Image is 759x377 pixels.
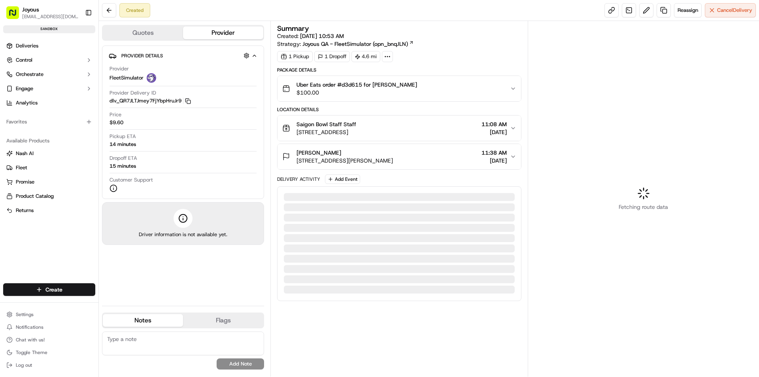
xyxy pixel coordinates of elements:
span: Chat with us! [16,337,45,343]
h3: Summary [277,25,309,32]
div: Delivery Activity [277,176,320,182]
button: Notifications [3,322,95,333]
span: Create [45,286,62,294]
span: [STREET_ADDRESS] [296,128,356,136]
div: 1 Pickup [277,51,313,62]
span: $9.60 [110,119,123,126]
a: Deliveries [3,40,95,52]
button: Uber Eats order #d3d615 for [PERSON_NAME]$100.00 [278,76,521,101]
span: Deliveries [16,42,38,49]
button: dlv_QR7JLTJmey7FjYbpHruJr9 [110,97,191,104]
span: Toggle Theme [16,349,47,356]
div: sandbox [3,25,95,33]
button: Joyous [22,6,39,13]
span: Returns [16,207,34,214]
div: 4.6 mi [351,51,380,62]
button: Engage [3,82,95,95]
div: 15 minutes [110,163,136,170]
span: [PERSON_NAME] [296,149,341,157]
button: Settings [3,309,95,320]
a: Nash AI [6,150,92,157]
span: [DATE] 10:53 AM [300,32,344,40]
button: Create [3,283,95,296]
span: $100.00 [296,89,417,97]
span: Joyous QA - FleetSimulator (opn_bnqJLN) [302,40,408,48]
span: [STREET_ADDRESS][PERSON_NAME] [296,157,393,165]
span: Customer Support [110,176,153,184]
span: Provider Details [121,53,163,59]
button: Product Catalog [3,190,95,203]
span: Control [16,57,32,64]
button: Notes [103,314,183,327]
button: Control [3,54,95,66]
button: Joyous[EMAIL_ADDRESS][DOMAIN_NAME] [3,3,82,22]
button: Provider Details [109,49,257,62]
div: Favorites [3,116,95,128]
button: Toggle Theme [3,347,95,358]
div: Available Products [3,135,95,147]
a: Product Catalog [6,193,92,200]
span: Uber Eats order #d3d615 for [PERSON_NAME] [296,81,417,89]
span: Dropoff ETA [110,155,137,162]
button: Nash AI [3,147,95,160]
button: Reassign [674,3,702,17]
div: Location Details [277,106,521,113]
span: Fleet [16,164,27,171]
span: Promise [16,178,34,186]
span: Provider [110,65,129,72]
span: Fetching route data [619,203,668,211]
button: Log out [3,360,95,371]
button: Provider [183,27,263,39]
div: 1 Dropoff [314,51,350,62]
button: [PERSON_NAME][STREET_ADDRESS][PERSON_NAME]11:38 AM[DATE] [278,144,521,169]
button: Add Event [325,174,360,184]
a: Analytics [3,97,95,109]
div: Strategy: [277,40,414,48]
span: Orchestrate [16,71,43,78]
a: Promise [6,178,92,186]
a: Joyous QA - FleetSimulator (opn_bnqJLN) [302,40,414,48]
span: Provider Delivery ID [110,89,156,97]
div: 14 minutes [110,141,136,148]
div: Package Details [277,67,521,73]
span: 11:08 AM [481,120,507,128]
span: FleetSimulator [110,74,143,81]
button: Returns [3,204,95,217]
span: Engage [16,85,33,92]
span: Product Catalog [16,193,54,200]
button: Promise [3,176,95,188]
button: [EMAIL_ADDRESS][DOMAIN_NAME] [22,13,79,20]
span: Settings [16,311,34,318]
button: Saigon Bowl Staff Staff[STREET_ADDRESS]11:08 AM[DATE] [278,116,521,141]
a: Fleet [6,164,92,171]
button: CancelDelivery [705,3,756,17]
span: Analytics [16,99,38,106]
a: Returns [6,207,92,214]
button: Orchestrate [3,68,95,81]
span: [DATE] [481,157,507,165]
span: Reassign [678,7,698,14]
button: Fleet [3,161,95,174]
span: Log out [16,362,32,368]
span: Saigon Bowl Staff Staff [296,120,356,128]
span: Nash AI [16,150,34,157]
span: Pickup ETA [110,133,136,140]
span: Price [110,111,121,118]
button: Flags [183,314,263,327]
span: Notifications [16,324,43,330]
span: Cancel Delivery [717,7,752,14]
button: Chat with us! [3,334,95,345]
span: Created: [277,32,344,40]
img: FleetSimulator.png [147,73,156,83]
button: Quotes [103,27,183,39]
span: [DATE] [481,128,507,136]
span: Driver information is not available yet. [139,231,227,238]
span: 11:38 AM [481,149,507,157]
